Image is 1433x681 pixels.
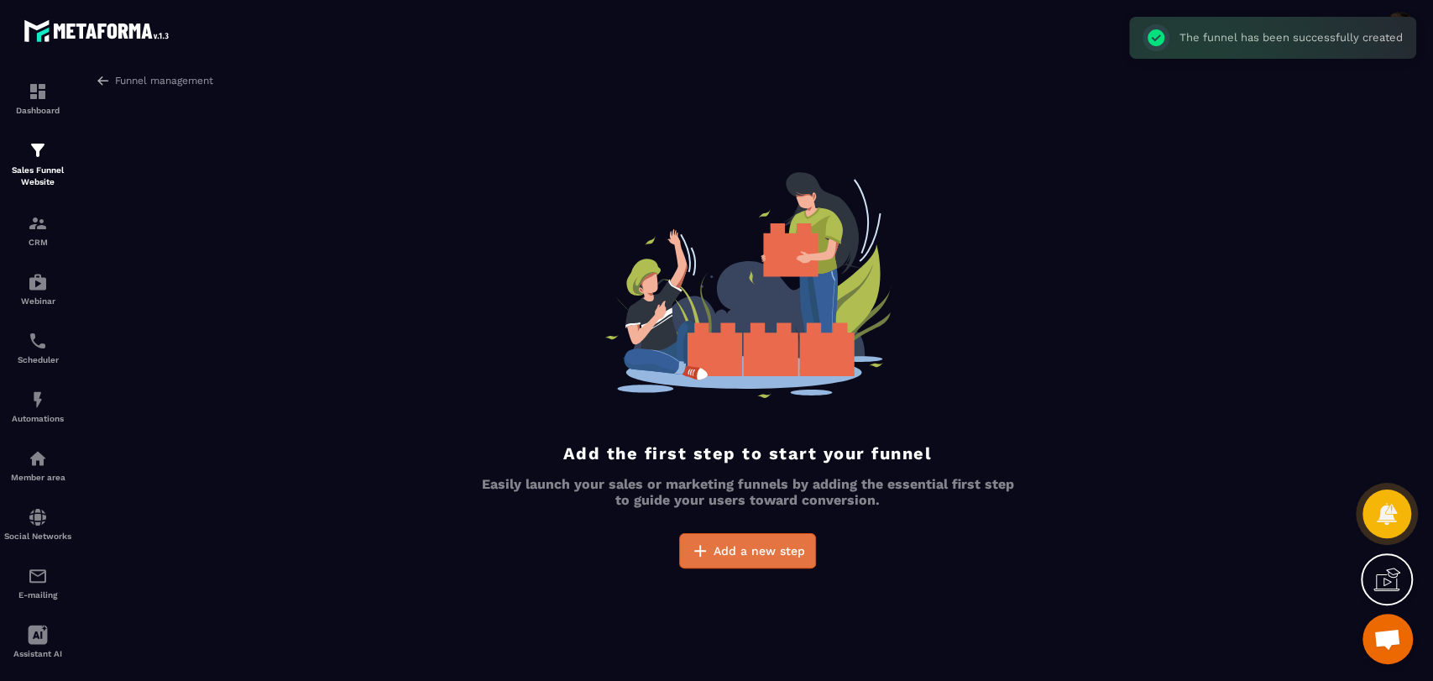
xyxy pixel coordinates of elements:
p: CRM [4,238,71,247]
button: Add a new step [679,533,816,568]
a: Assistant AI [4,612,71,671]
p: E-mailing [4,590,71,600]
span: Add a new step [714,542,805,559]
div: Mở cuộc trò chuyện [1362,614,1413,664]
img: formation [28,81,48,102]
img: arrow [96,73,111,88]
a: schedulerschedulerScheduler [4,318,71,377]
p: Sales Funnel Website [4,165,71,188]
img: empty-funnel-bg.aa6bca90.svg [604,172,892,398]
img: logo [24,15,175,46]
a: formationformationCRM [4,201,71,259]
a: automationsautomationsAutomations [4,377,71,436]
h4: Add the first step to start your funnel [475,443,1021,464]
a: automationsautomationsWebinar [4,259,71,318]
a: social-networksocial-networkSocial Networks [4,495,71,553]
p: Dashboard [4,106,71,115]
img: formation [28,213,48,233]
img: scheduler [28,331,48,351]
p: Webinar [4,296,71,306]
p: Assistant AI [4,649,71,658]
img: automations [28,390,48,410]
p: Easily launch your sales or marketing funnels by adding the essential first step to guide your us... [475,476,1021,508]
img: automations [28,272,48,292]
p: Scheduler [4,355,71,364]
img: formation [28,140,48,160]
a: Funnel management [96,73,213,88]
a: emailemailE-mailing [4,553,71,612]
img: email [28,566,48,586]
p: Social Networks [4,532,71,541]
a: automationsautomationsMember area [4,436,71,495]
img: social-network [28,507,48,527]
p: Automations [4,414,71,423]
p: Member area [4,473,71,482]
a: formationformationDashboard [4,69,71,128]
img: automations [28,448,48,469]
a: formationformationSales Funnel Website [4,128,71,201]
